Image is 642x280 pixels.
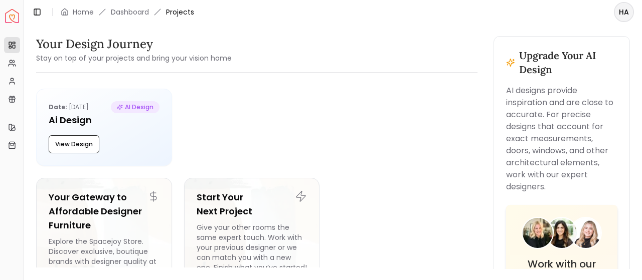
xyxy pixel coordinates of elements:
[506,85,617,193] p: AI designs provide inspiration and are close to accurate. For precise designs that account for ex...
[61,7,194,17] nav: breadcrumb
[49,190,159,232] h5: Your Gateway to Affordable Designer Furniture
[5,9,19,23] a: Spacejoy
[73,7,94,17] a: Home
[197,222,307,276] div: Give your other rooms the same expert touch. Work with your previous designer or we can match you...
[111,101,159,113] span: AI Design
[49,103,67,111] b: Date:
[519,49,617,77] h3: Upgrade Your AI Design
[615,3,633,21] span: HA
[36,53,232,63] small: Stay on top of your projects and bring your vision home
[523,218,553,263] img: Designer 1
[36,36,232,52] h3: Your Design Journey
[197,190,307,218] h5: Start Your Next Project
[614,2,634,22] button: HA
[49,101,89,113] p: [DATE]
[49,236,159,276] div: Explore the Spacejoy Store. Discover exclusive, boutique brands with designer quality at budget-f...
[166,7,194,17] span: Projects
[5,9,19,23] img: Spacejoy Logo
[111,7,149,17] a: Dashboard
[49,135,99,153] button: View Design
[49,113,159,127] h5: Ai Design
[547,218,577,261] img: Designer 2
[571,218,601,252] img: Designer 3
